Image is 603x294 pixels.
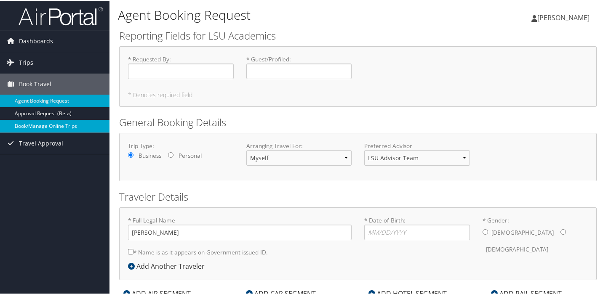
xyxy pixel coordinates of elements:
[119,28,597,42] h2: Reporting Fields for LSU Academics
[246,54,352,78] label: * Guest/Profiled :
[483,215,588,257] label: * Gender:
[128,54,234,78] label: * Requested By :
[246,63,352,78] input: * Guest/Profiled:
[119,114,597,129] h2: General Booking Details
[19,51,33,72] span: Trips
[128,63,234,78] input: * Requested By:
[128,215,352,239] label: * Full Legal Name
[128,244,268,259] label: * Name is as it appears on Government issued ID.
[531,4,598,29] a: [PERSON_NAME]
[246,141,352,149] label: Arranging Travel For:
[364,215,470,239] label: * Date of Birth:
[19,73,51,94] span: Book Travel
[118,5,438,23] h1: Agent Booking Request
[179,151,202,159] label: Personal
[128,248,133,254] input: * Name is as it appears on Government issued ID.
[560,228,566,234] input: * Gender:[DEMOGRAPHIC_DATA][DEMOGRAPHIC_DATA]
[139,151,161,159] label: Business
[128,91,588,97] h5: * Denotes required field
[483,228,488,234] input: * Gender:[DEMOGRAPHIC_DATA][DEMOGRAPHIC_DATA]
[19,5,103,25] img: airportal-logo.png
[119,189,597,203] h2: Traveler Details
[128,224,352,239] input: * Full Legal Name
[486,241,548,257] label: [DEMOGRAPHIC_DATA]
[364,224,470,239] input: * Date of Birth:
[128,141,234,149] label: Trip Type:
[491,224,554,240] label: [DEMOGRAPHIC_DATA]
[364,141,470,149] label: Preferred Advisor
[19,30,53,51] span: Dashboards
[128,260,209,270] div: Add Another Traveler
[19,132,63,153] span: Travel Approval
[537,12,590,21] span: [PERSON_NAME]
